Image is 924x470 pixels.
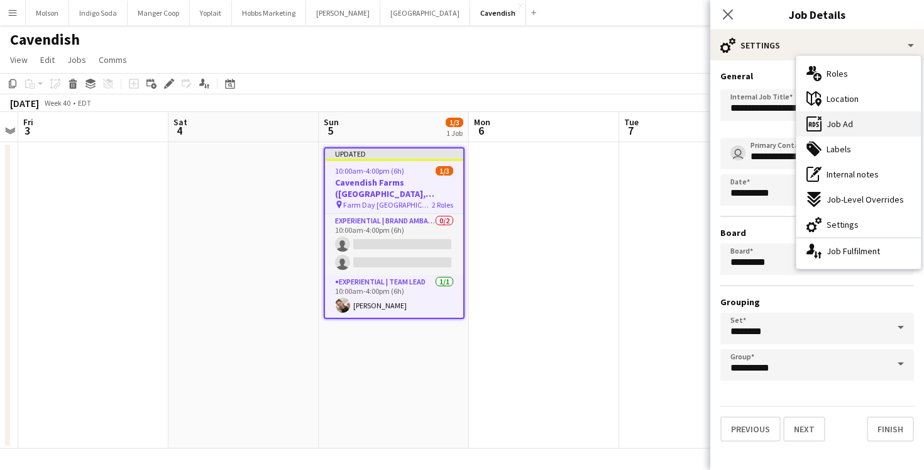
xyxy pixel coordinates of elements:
button: [GEOGRAPHIC_DATA] [380,1,470,25]
h3: General [720,70,914,82]
span: Roles [827,68,848,79]
a: View [5,52,33,68]
div: Settings [710,30,924,60]
h3: Cavendish Farms ([GEOGRAPHIC_DATA], [GEOGRAPHIC_DATA]) [325,177,463,199]
span: 2 Roles [432,200,453,210]
span: View [10,54,28,65]
span: Settings [827,219,859,230]
a: Comms [94,52,132,68]
span: 1/3 [446,118,463,127]
button: Cavendish [470,1,526,25]
span: 6 [472,123,490,138]
span: Tue [624,116,639,128]
h1: Cavendish [10,30,80,49]
button: Hobbs Marketing [232,1,306,25]
button: Yoplait [190,1,232,25]
span: 7 [622,123,639,138]
span: 5 [322,123,339,138]
span: Mon [474,116,490,128]
button: Previous [720,417,781,442]
span: Sat [173,116,187,128]
h3: Job Details [710,6,924,23]
span: 3 [21,123,33,138]
a: Jobs [62,52,91,68]
a: Edit [35,52,60,68]
button: Finish [867,417,914,442]
span: 1/3 [436,166,453,176]
span: Location [827,93,859,104]
span: 10:00am-4:00pm (6h) [335,166,404,176]
span: Sun [324,116,339,128]
span: Internal notes [827,169,879,180]
button: Next [783,417,825,442]
div: [DATE] [10,97,39,109]
button: Manger Coop [128,1,190,25]
h3: Grouping [720,296,914,308]
span: Farm Day [GEOGRAPHIC_DATA] [343,200,432,210]
span: Jobs [67,54,86,65]
div: EDT [78,98,91,108]
span: 4 [172,123,187,138]
div: Updated [325,148,463,159]
span: Labels [827,143,851,155]
button: Indigo Soda [69,1,128,25]
span: Job-Level Overrides [827,194,904,205]
h3: Board [720,227,914,238]
button: [PERSON_NAME] [306,1,380,25]
app-job-card: Updated10:00am-4:00pm (6h)1/3Cavendish Farms ([GEOGRAPHIC_DATA], [GEOGRAPHIC_DATA]) Farm Day [GEO... [324,147,465,319]
span: Edit [40,54,55,65]
app-card-role: Experiential | Team Lead1/110:00am-4:00pm (6h)[PERSON_NAME] [325,275,463,318]
span: Week 40 [41,98,73,108]
app-card-role: Experiential | Brand Ambassador0/210:00am-4:00pm (6h) [325,214,463,275]
div: 1 Job [446,128,463,138]
span: Comms [99,54,127,65]
button: Molson [26,1,69,25]
span: Fri [23,116,33,128]
div: Job Fulfilment [796,238,921,264]
span: Job Ad [827,118,853,130]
